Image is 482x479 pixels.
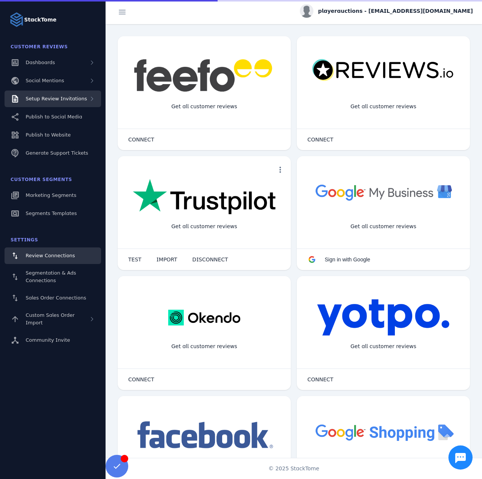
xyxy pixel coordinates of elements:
[344,216,422,236] div: Get all customer reviews
[9,12,24,27] img: Logo image
[26,78,64,83] span: Social Mentions
[26,270,76,283] span: Segmentation & Ads Connections
[300,372,341,387] button: CONNECT
[128,377,154,382] span: CONNECT
[5,205,101,222] a: Segments Templates
[121,252,149,267] button: TEST
[133,179,276,216] img: trustpilot.png
[339,456,428,476] div: Import Products from Google
[273,162,288,177] button: more
[5,266,101,288] a: Segmentation & Ads Connections
[5,247,101,264] a: Review Connections
[344,336,422,356] div: Get all customer reviews
[300,132,341,147] button: CONNECT
[133,59,276,92] img: feefo.png
[5,187,101,204] a: Marketing Segments
[5,109,101,125] a: Publish to Social Media
[11,44,68,49] span: Customer Reviews
[26,132,71,138] span: Publish to Website
[26,253,75,258] span: Review Connections
[300,252,378,267] button: Sign in with Google
[307,137,333,142] span: CONNECT
[26,210,77,216] span: Segments Templates
[5,145,101,161] a: Generate Support Tickets
[24,16,57,24] strong: StackTome
[344,97,422,117] div: Get all customer reviews
[11,237,38,243] span: Settings
[317,299,450,336] img: yotpo.png
[149,252,185,267] button: IMPORT
[26,96,87,101] span: Setup Review Invitations
[269,465,319,473] span: © 2025 StackTome
[11,177,72,182] span: Customer Segments
[121,132,162,147] button: CONNECT
[165,97,243,117] div: Get all customer reviews
[312,179,455,206] img: googlebusiness.png
[133,419,276,452] img: facebook.png
[26,312,75,325] span: Custom Sales Order Import
[128,257,141,262] span: TEST
[165,216,243,236] div: Get all customer reviews
[312,59,455,82] img: reviewsio.svg
[325,256,370,263] span: Sign in with Google
[192,257,228,262] span: DISCONNECT
[318,7,473,15] span: playerauctions - [EMAIL_ADDRESS][DOMAIN_NAME]
[168,299,240,336] img: okendo.webp
[26,192,76,198] span: Marketing Segments
[26,150,88,156] span: Generate Support Tickets
[5,290,101,306] a: Sales Order Connections
[26,337,70,343] span: Community Invite
[26,114,82,120] span: Publish to Social Media
[307,377,333,382] span: CONNECT
[312,419,455,445] img: googleshopping.png
[185,252,236,267] button: DISCONNECT
[5,127,101,143] a: Publish to Website
[300,4,473,18] button: playerauctions - [EMAIL_ADDRESS][DOMAIN_NAME]
[121,372,162,387] button: CONNECT
[300,4,313,18] img: profile.jpg
[157,257,177,262] span: IMPORT
[165,336,243,356] div: Get all customer reviews
[5,332,101,349] a: Community Invite
[26,60,55,65] span: Dashboards
[128,137,154,142] span: CONNECT
[26,295,86,301] span: Sales Order Connections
